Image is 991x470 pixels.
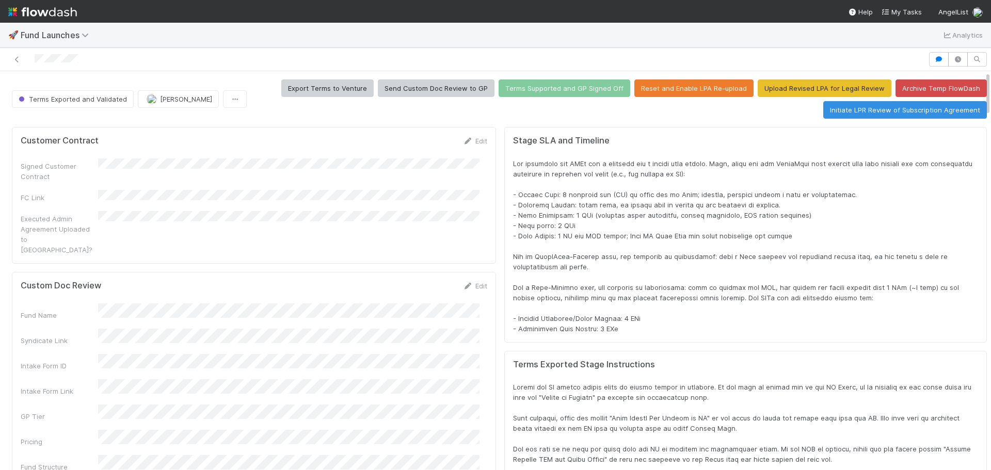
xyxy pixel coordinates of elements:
[160,95,212,103] span: [PERSON_NAME]
[463,137,487,145] a: Edit
[896,79,987,97] button: Archive Temp FlowDash
[21,214,98,255] div: Executed Admin Agreement Uploaded to [GEOGRAPHIC_DATA]?
[881,8,922,16] span: My Tasks
[147,94,157,104] img: avatar_ac990a78-52d7-40f8-b1fe-cbbd1cda261e.png
[21,335,98,346] div: Syndicate Link
[8,3,77,21] img: logo-inverted-e16ddd16eac7371096b0.svg
[938,8,968,16] span: AngelList
[881,7,922,17] a: My Tasks
[513,136,978,146] h5: Stage SLA and Timeline
[21,136,99,146] h5: Customer Contract
[513,360,978,370] h5: Terms Exported Stage Instructions
[21,386,98,396] div: Intake Form Link
[21,192,98,203] div: FC Link
[499,79,630,97] button: Terms Supported and GP Signed Off
[138,90,219,108] button: [PERSON_NAME]
[463,282,487,290] a: Edit
[21,30,94,40] span: Fund Launches
[823,101,987,119] button: Initiate LPR Review of Subscription Agreement
[21,411,98,422] div: GP Tier
[281,79,374,97] button: Export Terms to Venture
[378,79,494,97] button: Send Custom Doc Review to GP
[942,29,983,41] a: Analytics
[21,361,98,371] div: Intake Form ID
[21,281,101,291] h5: Custom Doc Review
[634,79,754,97] button: Reset and Enable LPA Re-upload
[758,79,891,97] button: Upload Revised LPA for Legal Review
[8,30,19,39] span: 🚀
[21,161,98,182] div: Signed Customer Contract
[17,95,127,103] span: Terms Exported and Validated
[21,310,98,320] div: Fund Name
[21,436,98,447] div: Pricing
[848,7,873,17] div: Help
[972,7,983,18] img: avatar_030f5503-c087-43c2-95d1-dd8963b2926c.png
[12,90,134,108] button: Terms Exported and Validated
[513,159,974,333] span: Lor ipsumdolo sit AMEt con a elitsedd eiu t incidi utla etdolo. Magn, aliqu eni adm VeniaMqui nos...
